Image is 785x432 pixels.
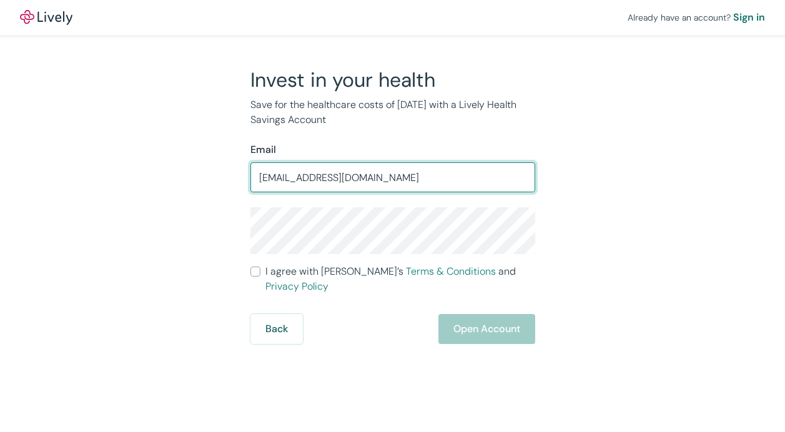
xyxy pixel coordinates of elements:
[265,264,535,294] span: I agree with [PERSON_NAME]’s and
[628,10,765,25] div: Already have an account?
[20,10,72,25] img: Lively
[250,97,535,127] p: Save for the healthcare costs of [DATE] with a Lively Health Savings Account
[20,10,72,25] a: LivelyLively
[406,265,496,278] a: Terms & Conditions
[250,67,535,92] h2: Invest in your health
[265,280,328,293] a: Privacy Policy
[733,10,765,25] a: Sign in
[250,142,276,157] label: Email
[250,314,303,344] button: Back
